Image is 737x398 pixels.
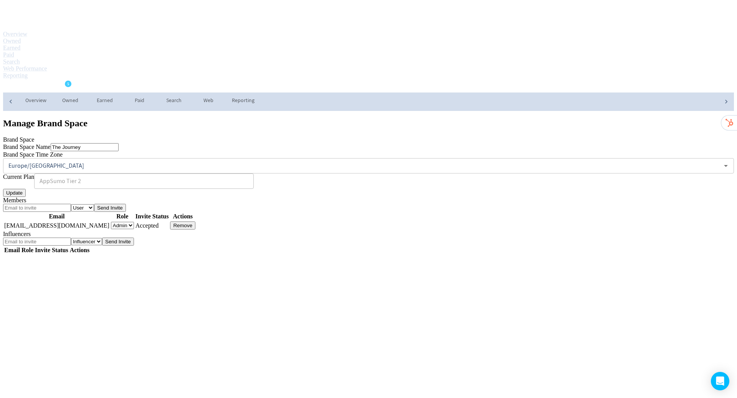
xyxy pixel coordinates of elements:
a: Earned [88,92,122,111]
text: 5 [67,82,69,86]
a: Search [3,58,20,65]
button: Open [720,160,731,171]
a: Paid [122,92,157,111]
span: Send Invite [105,239,131,244]
th: Invite Status [135,213,169,220]
a: Owned [53,92,88,111]
th: Email [4,246,20,254]
label: Current Plan [3,173,34,180]
button: Send Invite [102,238,134,246]
td: [EMAIL_ADDRESS][DOMAIN_NAME] [4,221,110,230]
input: Email to invite [3,238,71,246]
h1: Manage Brand Space [3,118,734,129]
span: Send Invite [97,205,123,211]
button: Remove [170,221,195,230]
a: 5 [65,81,71,87]
th: Invite Status [35,246,69,254]
a: Overview [3,31,27,37]
button: Send Invite [94,204,126,212]
th: Actions [69,246,90,254]
div: Influencers [3,231,734,238]
a: Web Performance [3,65,47,72]
label: Brand Space Time Zone [3,151,63,158]
a: Web [191,92,226,111]
div: Brand Space [3,136,734,143]
a: Search [157,92,191,111]
input: Select Timezone [5,160,709,171]
th: Email [4,213,110,220]
input: Brand Space [51,143,119,151]
a: Paid [3,51,14,58]
th: Actions [170,213,196,220]
td: Accepted [135,221,169,230]
span: The Journey [12,80,48,92]
a: Overview [18,92,53,111]
th: Role [111,213,134,220]
span: Remove [173,223,192,228]
a: Earned [3,45,20,51]
a: Reporting [226,92,261,111]
input: Email to invite [3,204,71,212]
button: Update [3,189,26,197]
div: Open Intercom Messenger [711,372,729,390]
div: Members [3,197,734,204]
button: The Journey [9,80,61,92]
label: Brand Space Name [3,144,51,150]
a: Owned [3,38,21,44]
span: Update [6,190,23,196]
th: Role [21,246,34,254]
span: expand_more [50,82,59,91]
a: Reporting [3,72,28,79]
